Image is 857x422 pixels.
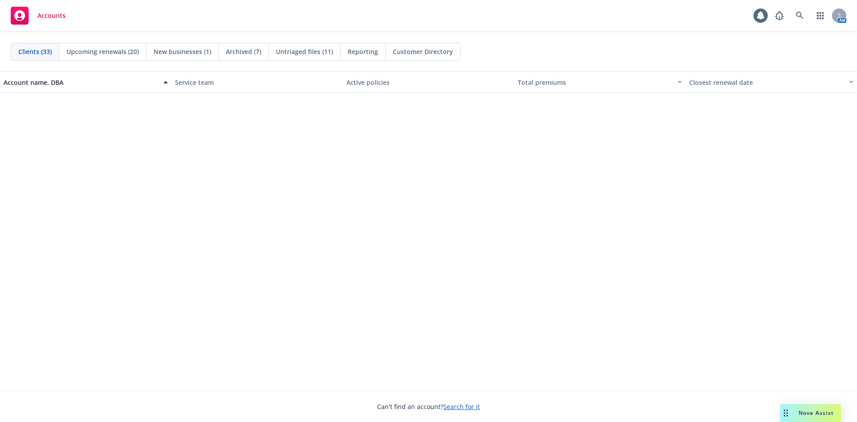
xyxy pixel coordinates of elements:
[226,47,261,56] span: Archived (7)
[276,47,333,56] span: Untriaged files (11)
[175,78,339,87] div: Service team
[393,47,453,56] span: Customer Directory
[377,402,480,411] span: Can't find an account?
[811,7,829,25] a: Switch app
[37,12,66,19] span: Accounts
[343,71,514,93] button: Active policies
[348,47,378,56] span: Reporting
[518,78,672,87] div: Total premiums
[689,78,844,87] div: Closest renewal date
[770,7,788,25] a: Report a Bug
[154,47,211,56] span: New businesses (1)
[686,71,857,93] button: Closest renewal date
[18,47,52,56] span: Clients (33)
[7,3,69,28] a: Accounts
[346,78,511,87] div: Active policies
[514,71,686,93] button: Total premiums
[799,409,834,417] span: Nova Assist
[171,71,343,93] button: Service team
[791,7,809,25] a: Search
[780,404,841,422] button: Nova Assist
[780,404,791,422] div: Drag to move
[4,78,158,87] div: Account name, DBA
[67,47,139,56] span: Upcoming renewals (20)
[443,402,480,411] a: Search for it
